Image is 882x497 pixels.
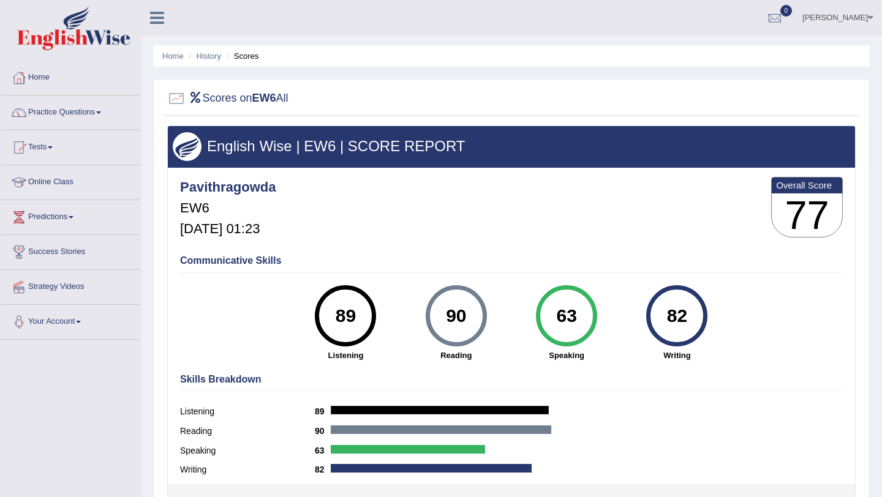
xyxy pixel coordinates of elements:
a: Your Account [1,305,140,335]
h3: 77 [772,193,842,237]
h5: EW6 [180,201,276,215]
h4: Communicative Skills [180,255,843,266]
b: 90 [315,426,331,436]
h5: [DATE] 01:23 [180,222,276,236]
a: Home [162,51,184,61]
a: Tests [1,130,140,161]
a: History [197,51,221,61]
h2: Scores on All [167,89,288,108]
b: Overall Score [776,180,838,190]
a: Online Class [1,165,140,196]
div: 82 [655,290,699,342]
li: Scores [224,50,259,62]
a: Predictions [1,200,140,231]
span: 0 [780,5,793,17]
a: Home [1,61,140,91]
h4: Pavithragowda [180,180,276,195]
b: 89 [315,406,331,416]
label: Writing [180,463,315,476]
a: Success Stories [1,235,140,266]
div: 90 [434,290,478,342]
div: 63 [544,290,589,342]
label: Reading [180,425,315,438]
strong: Speaking [518,349,616,361]
h3: English Wise | EW6 | SCORE REPORT [173,138,850,154]
h4: Skills Breakdown [180,374,843,385]
label: Speaking [180,444,315,457]
img: wings.png [173,132,202,161]
a: Practice Questions [1,95,140,126]
b: EW6 [252,92,276,104]
strong: Listening [296,349,394,361]
b: 82 [315,465,331,474]
strong: Writing [628,349,726,361]
div: 89 [323,290,368,342]
b: 63 [315,446,331,455]
a: Strategy Videos [1,270,140,301]
strong: Reading [407,349,505,361]
label: Listening [180,405,315,418]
